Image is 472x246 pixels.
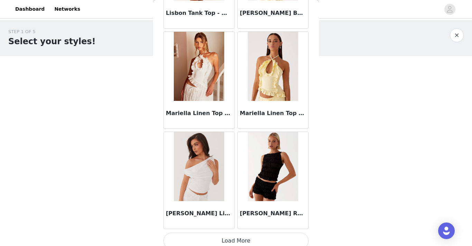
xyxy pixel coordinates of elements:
[166,9,232,17] h3: Lisbon Tank Top - White
[50,1,84,17] a: Networks
[166,109,232,117] h3: Mariella Linen Top - White
[11,1,49,17] a: Dashboard
[240,9,306,17] h3: [PERSON_NAME] Beaded Tie Back Top - Siena Floral
[438,223,455,239] div: Open Intercom Messenger
[248,32,298,101] img: Mariella Linen Top - Yellow
[174,132,224,201] img: Marissa Linen One Shoulder Top - White
[8,28,96,35] div: STEP 1 OF 5
[8,35,96,48] h1: Select your styles!
[174,32,224,101] img: Mariella Linen Top - White
[248,132,298,201] img: Messina Ruched Tank Top - Black
[166,209,232,218] h3: [PERSON_NAME] Linen One Shoulder Top - White
[446,4,453,15] div: avatar
[240,109,306,117] h3: Mariella Linen Top - Yellow
[240,209,306,218] h3: [PERSON_NAME] Ruched Tank Top - Black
